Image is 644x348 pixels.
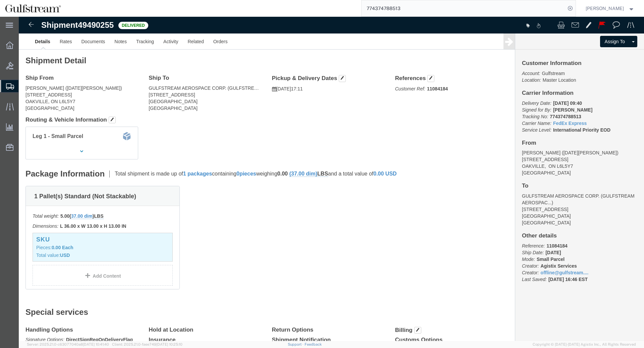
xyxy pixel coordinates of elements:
iframe: FS Legacy Container [19,17,644,341]
button: [PERSON_NAME] [585,4,635,12]
span: [DATE] 10:41:40 [83,342,109,346]
a: Support [288,342,305,346]
a: Feedback [305,342,322,346]
input: Search for shipment number, reference number [362,0,566,16]
span: [DATE] 10:25:10 [156,342,182,346]
span: Copyright © [DATE]-[DATE] Agistix Inc., All Rights Reserved [533,342,636,347]
span: Server: 2025.21.0-c63077040a8 [27,342,109,346]
img: logo [5,3,61,13]
span: Client: 2025.21.0-faee749 [112,342,182,346]
span: Jene Middleton [586,5,624,12]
